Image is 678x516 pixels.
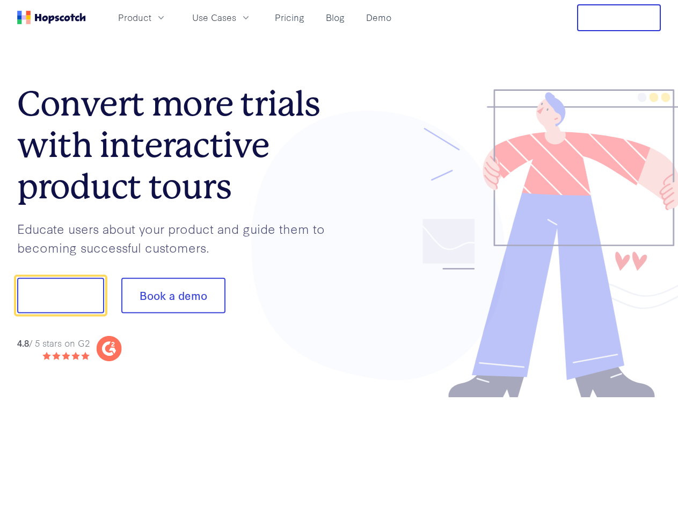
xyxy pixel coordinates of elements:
[118,11,151,24] span: Product
[17,83,339,207] h1: Convert more trials with interactive product tours
[17,336,90,350] div: / 5 stars on G2
[112,9,173,26] button: Product
[577,4,661,31] button: Free Trial
[17,219,339,256] p: Educate users about your product and guide them to becoming successful customers.
[362,9,396,26] a: Demo
[186,9,258,26] button: Use Cases
[17,11,86,24] a: Home
[192,11,236,24] span: Use Cases
[121,278,225,313] button: Book a demo
[17,278,104,313] button: Show me!
[271,9,309,26] a: Pricing
[322,9,349,26] a: Blog
[17,336,29,349] strong: 4.8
